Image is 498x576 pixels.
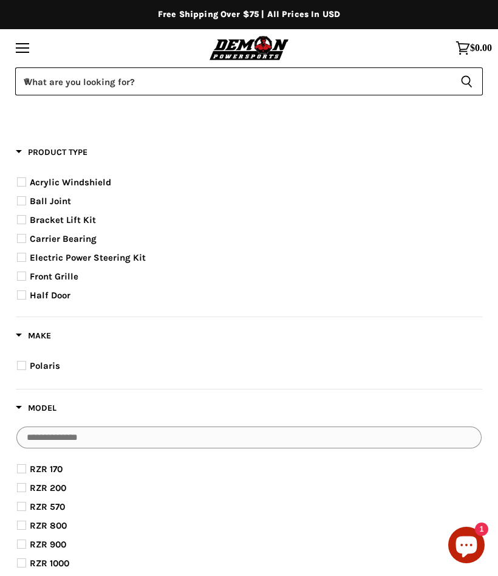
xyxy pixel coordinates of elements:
[30,482,66,493] span: RZR 200
[30,558,69,569] span: RZR 1000
[16,402,56,417] button: Filter by Model
[451,67,483,95] button: Search
[16,403,56,413] span: Model
[30,464,63,475] span: RZR 170
[15,67,483,95] form: Product
[207,34,292,61] img: Demon Powersports
[16,146,87,162] button: Filter by Product Type
[449,35,498,61] a: $0.00
[470,43,492,53] span: $0.00
[16,330,51,345] button: Filter by Make
[30,290,70,301] span: Half Door
[30,252,146,263] span: Electric Power Steering Kit
[16,427,482,448] input: Search Options
[30,539,66,550] span: RZR 900
[30,501,65,512] span: RZR 570
[30,214,96,225] span: Bracket Lift Kit
[30,196,71,207] span: Ball Joint
[30,177,111,188] span: Acrylic Windshield
[30,520,67,531] span: RZR 800
[16,147,87,157] span: Product Type
[15,67,451,95] input: When autocomplete results are available use up and down arrows to review and enter to select
[30,271,78,282] span: Front Grille
[445,527,488,566] inbox-online-store-chat: Shopify online store chat
[16,331,51,341] span: Make
[30,360,60,371] span: Polaris
[30,233,97,244] span: Carrier Bearing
